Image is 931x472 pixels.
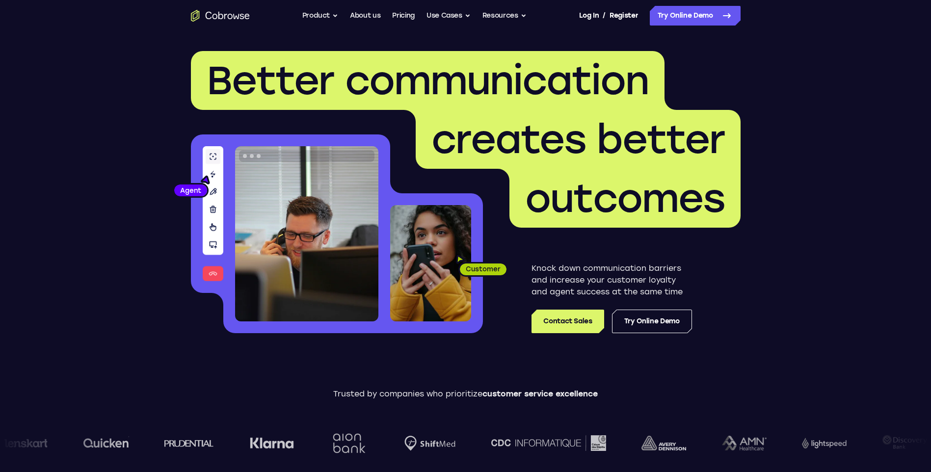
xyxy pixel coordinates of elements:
a: About us [350,6,380,26]
a: Register [610,6,638,26]
a: Pricing [392,6,415,26]
p: Knock down communication barriers and increase your customer loyalty and agent success at the sam... [532,262,692,298]
img: prudential [101,439,151,447]
span: Better communication [207,57,649,104]
img: Lightspeed [739,438,783,448]
button: Product [302,6,339,26]
img: Klarna [186,437,230,449]
span: customer service excellence [482,389,598,398]
img: A customer support agent talking on the phone [235,146,378,321]
img: CDC Informatique [428,435,543,450]
a: Try Online Demo [650,6,741,26]
button: Use Cases [426,6,471,26]
a: Go to the home page [191,10,250,22]
a: Contact Sales [532,310,604,333]
a: Try Online Demo [612,310,692,333]
img: Aion Bank [266,423,306,463]
img: avery-dennison [578,436,623,450]
span: creates better [431,116,725,163]
img: A customer holding their phone [390,205,471,321]
span: / [603,10,606,22]
span: outcomes [525,175,725,222]
button: Resources [482,6,527,26]
img: Shiftmed [341,436,392,451]
a: Log In [579,6,599,26]
img: AMN Healthcare [659,436,703,451]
